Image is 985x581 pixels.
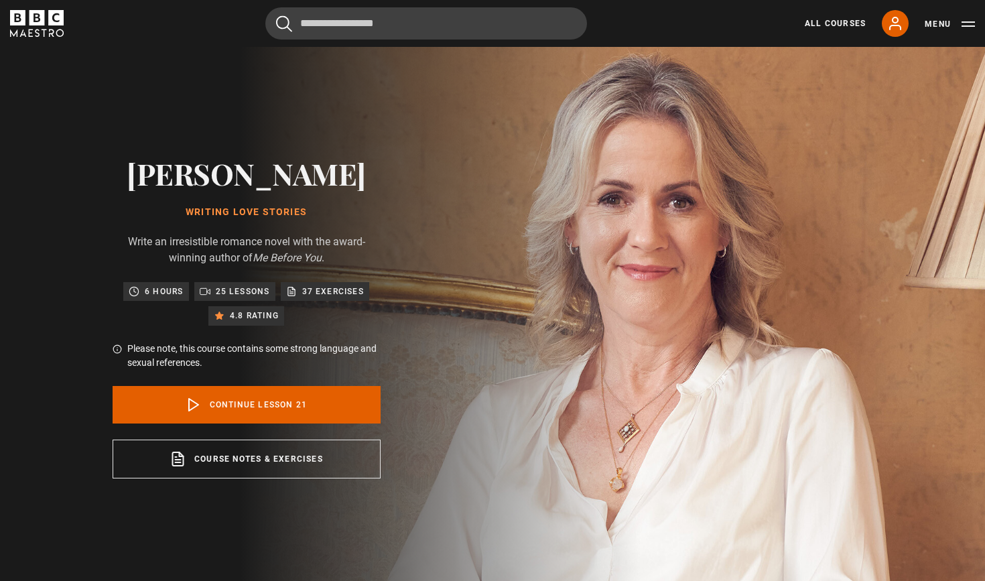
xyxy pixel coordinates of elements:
p: 25 lessons [216,285,270,298]
button: Toggle navigation [925,17,975,31]
i: Me Before You [253,251,322,264]
h1: Writing Love Stories [113,207,381,218]
input: Search [265,7,587,40]
button: Submit the search query [276,15,292,32]
a: Continue lesson 21 [113,386,381,424]
a: All Courses [805,17,866,29]
p: Please note, this course contains some strong language and sexual references. [127,342,381,370]
h2: [PERSON_NAME] [113,156,381,190]
p: 4.8 rating [230,309,279,322]
p: 6 hours [145,285,183,298]
a: Course notes & exercises [113,440,381,478]
svg: BBC Maestro [10,10,64,37]
p: 37 exercises [302,285,364,298]
p: Write an irresistible romance novel with the award-winning author of . [113,234,381,266]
